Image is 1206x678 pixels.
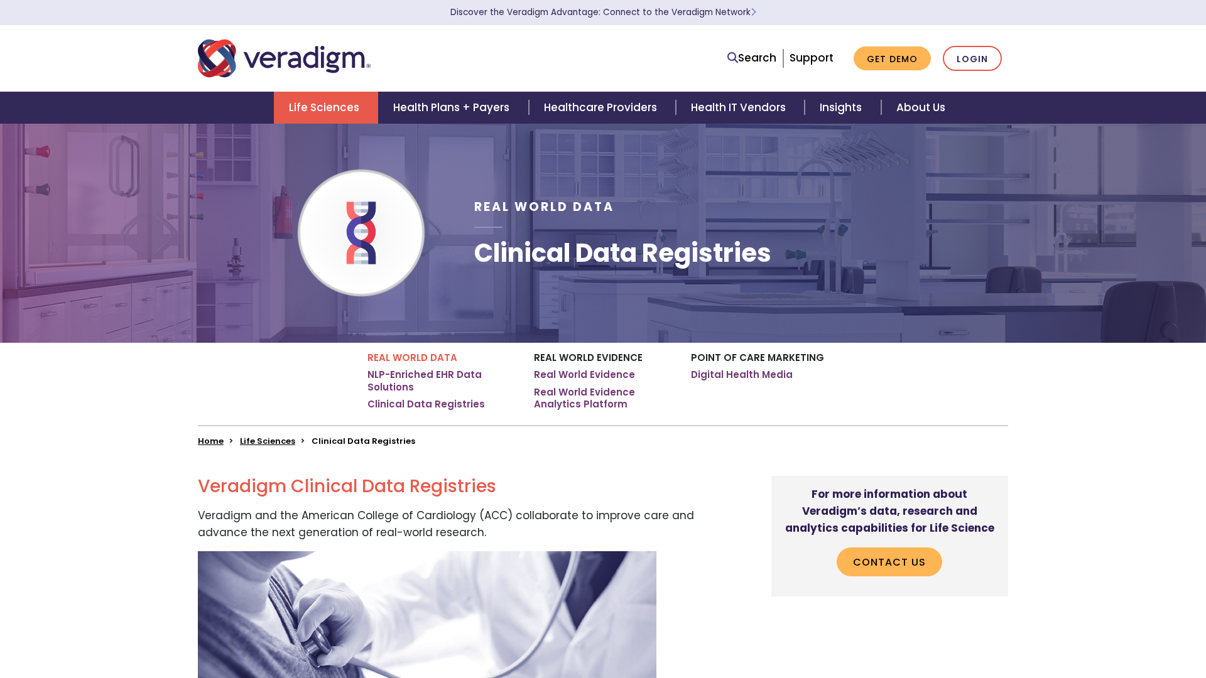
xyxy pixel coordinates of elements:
[881,92,960,124] a: About Us
[367,369,515,393] a: NLP-Enriched EHR Data Solutions
[367,398,485,411] a: Clinical Data Registries
[474,238,771,268] h1: Clinical Data Registries
[854,46,931,71] a: Get Demo
[198,476,711,497] h2: Veradigm Clinical Data Registries
[943,46,1002,72] a: Login
[727,50,776,67] a: Search
[274,92,378,124] a: Life Sciences
[450,6,756,18] a: Discover the Veradigm Advantage: Connect to the Veradigm NetworkLearn More
[691,369,793,381] a: Digital Health Media
[198,507,711,541] p: Veradigm and the American College of Cardiology (ACC) collaborate to improve care and advance the...
[534,386,672,411] a: Real World Evidence Analytics Platform
[474,198,614,215] span: Real World Data
[751,6,756,18] span: Learn More
[785,487,994,535] strong: For more information about Veradigm’s data, research and analytics capabilities for Life Science
[534,369,635,381] a: Real World Evidence
[837,547,942,576] a: Contact Us
[529,92,676,124] a: Healthcare Providers
[676,92,805,124] a: Health IT Vendors
[805,92,881,124] a: Insights
[198,435,224,447] a: Home
[790,50,834,65] a: Support
[240,435,295,447] a: Life Sciences
[198,38,371,79] img: Veradigm logo
[378,92,528,124] a: Health Plans + Payers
